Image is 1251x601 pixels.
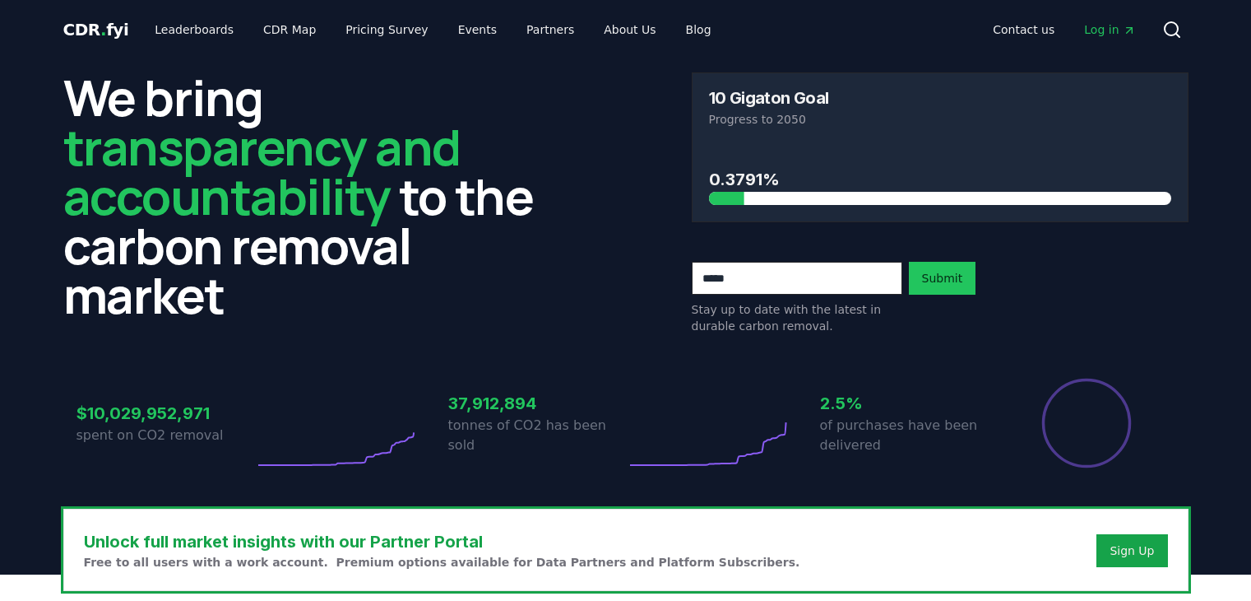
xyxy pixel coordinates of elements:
[1071,15,1148,44] a: Log in
[980,15,1068,44] a: Contact us
[513,15,587,44] a: Partners
[448,416,626,455] p: tonnes of CO2 has been sold
[820,416,998,455] p: of purchases have been delivered
[84,529,800,554] h3: Unlock full market insights with our Partner Portal
[63,113,461,230] span: transparency and accountability
[591,15,669,44] a: About Us
[332,15,441,44] a: Pricing Survey
[1110,543,1154,559] a: Sign Up
[76,426,254,445] p: spent on CO2 removal
[141,15,247,44] a: Leaderboards
[76,401,254,426] h3: $10,029,952,971
[63,18,129,41] a: CDR.fyi
[909,262,976,295] button: Submit
[1040,377,1133,469] div: Percentage of sales delivered
[709,111,1171,128] p: Progress to 2050
[100,20,106,40] span: .
[820,391,998,416] h3: 2.5%
[709,90,829,106] h3: 10 Gigaton Goal
[448,391,626,416] h3: 37,912,894
[673,15,725,44] a: Blog
[445,15,510,44] a: Events
[709,167,1171,192] h3: 0.3791%
[980,15,1148,44] nav: Main
[1084,21,1135,38] span: Log in
[1096,534,1167,567] button: Sign Up
[63,20,129,40] span: CDR fyi
[141,15,724,44] nav: Main
[84,554,800,571] p: Free to all users with a work account. Premium options available for Data Partners and Platform S...
[63,72,560,319] h2: We bring to the carbon removal market
[692,301,902,334] p: Stay up to date with the latest in durable carbon removal.
[250,15,329,44] a: CDR Map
